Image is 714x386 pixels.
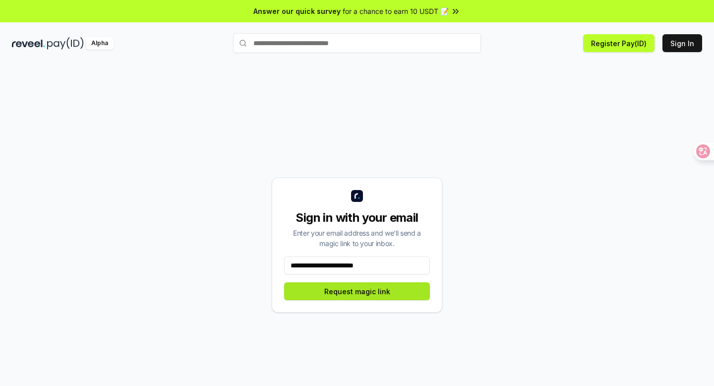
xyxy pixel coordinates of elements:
img: reveel_dark [12,37,45,50]
button: Register Pay(ID) [583,34,654,52]
div: Sign in with your email [284,210,430,226]
button: Sign In [662,34,702,52]
button: Request magic link [284,282,430,300]
img: logo_small [351,190,363,202]
span: for a chance to earn 10 USDT 📝 [343,6,449,16]
div: Alpha [86,37,114,50]
div: Enter your email address and we’ll send a magic link to your inbox. [284,228,430,249]
span: Answer our quick survey [253,6,341,16]
img: pay_id [47,37,84,50]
